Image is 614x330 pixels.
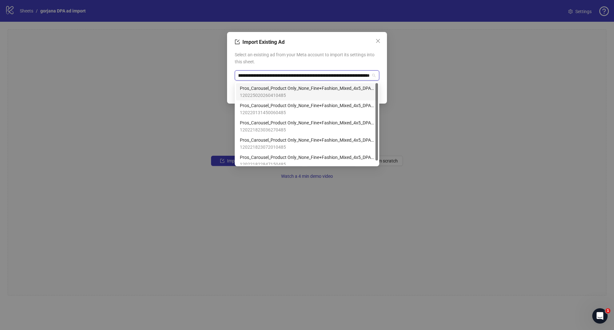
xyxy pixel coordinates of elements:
[242,39,285,45] span: Import Existing Ad
[10,10,15,15] img: logo_orange.svg
[240,154,374,161] span: Pros_Carousel_Product Only_None_Fine+Fashion_Mixed_4x5_DPA_Product_Feed_Enhancements_[DATE]
[80,38,98,42] div: Mots-clés
[240,102,374,109] span: Pros_Carousel_Product Only_None_Fine+Fashion_Mixed_4x5_DPA_Product_Feed_Enhancements_[DATE]
[236,135,378,152] div: Pros_Carousel_Product Only_None_Fine+Fashion_Mixed_4x5_DPA_Product_Feed_Enhancements_4.04.25
[240,137,374,144] span: Pros_Carousel_Product Only_None_Fine+Fashion_Mixed_4x5_DPA_Product_Feed_Enhancements_[DATE]
[235,51,379,65] span: Select an existing ad from your Meta account to import its settings into this sheet.
[373,36,383,46] button: Close
[592,308,608,324] iframe: Intercom live chat
[235,39,240,44] span: import
[18,10,31,15] div: v 4.0.25
[240,161,374,168] span: 120221822847150485
[240,144,374,151] span: 120221823072010485
[236,83,378,100] div: Pros_Carousel_Product Only_None_Fine+Fashion_Mixed_4x5_DPA_Product_Feed_Enhancements_4.04.25
[26,37,31,42] img: tab_domain_overview_orange.svg
[236,118,378,135] div: Pros_Carousel_Product Only_None_Fine+Fashion_Mixed_4x5_DPA_Product_Feed_Enhancements_4.04.25
[605,308,610,313] span: 1
[240,85,374,92] span: Pros_Carousel_Product Only_None_Fine+Fashion_Mixed_4x5_DPA_Product_Feed_Enhancements_[DATE]
[73,37,78,42] img: tab_keywords_by_traffic_grey.svg
[10,17,15,22] img: website_grey.svg
[236,152,378,169] div: Pros_Carousel_Product Only_None_Fine+Fashion_Mixed_4x5_DPA_Product_Feed_Enhancements_4.04.25
[240,109,374,116] span: 120220131450060485
[33,38,49,42] div: Domaine
[17,17,72,22] div: Domaine: [DOMAIN_NAME]
[375,38,381,43] span: close
[240,119,374,126] span: Pros_Carousel_Product Only_None_Fine+Fashion_Mixed_4x5_DPA_Product_Feed_Enhancements_[DATE]
[240,92,374,99] span: 120225020260410485
[240,126,374,133] span: 120221823036270485
[236,100,378,118] div: Pros_Carousel_Product Only_None_Fine+Fashion_Mixed_4x5_DPA_Product_Feed_Enhancements_4.04.25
